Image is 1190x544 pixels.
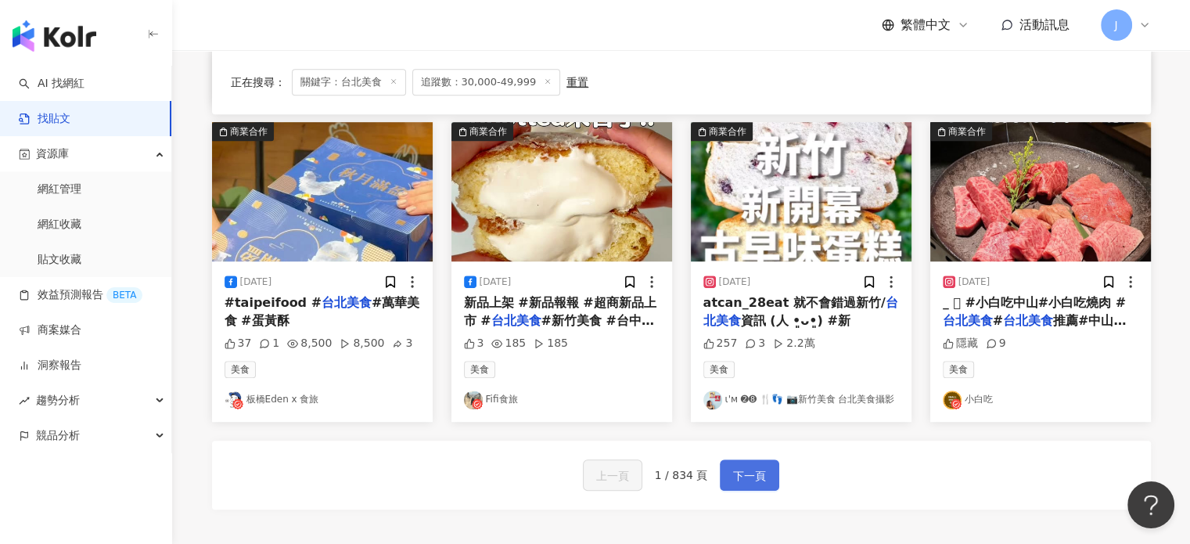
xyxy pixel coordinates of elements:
img: KOL Avatar [225,391,243,409]
a: 洞察報告 [19,358,81,373]
span: 資訊 (人 •͈ᴗ•͈) #新 [741,313,850,328]
span: #taipeifood # [225,295,322,310]
iframe: Help Scout Beacon - Open [1127,481,1174,528]
mark: 台北美食 [1003,313,1053,328]
span: #新竹美食 #台中美食 #桃園 [464,313,654,345]
button: 上一頁 [583,459,642,491]
div: 1 [259,336,279,351]
a: KOL AvatarFifi食旅 [464,391,660,409]
div: 2.2萬 [773,336,814,351]
button: 商業合作 [451,122,672,261]
div: 185 [534,336,568,351]
img: post-image [930,122,1151,261]
span: #萬華美食 #蛋黃酥 [225,295,420,327]
button: 下一頁 [720,459,779,491]
span: 美食 [703,361,735,378]
span: 趨勢分析 [36,383,80,418]
img: post-image [451,122,672,261]
img: post-image [691,122,911,261]
span: 繁體中文 [901,16,951,34]
div: 商業合作 [469,124,507,139]
div: 商業合作 [948,124,986,139]
a: 網紅收藏 [38,217,81,232]
a: 網紅管理 [38,182,81,197]
div: 9 [986,336,1006,351]
span: 正在搜尋 ： [231,76,286,88]
span: 關鍵字：台北美食 [292,69,406,95]
span: 美食 [464,361,495,378]
div: 185 [491,336,526,351]
span: # [993,313,1003,328]
a: 找貼文 [19,111,70,127]
a: searchAI 找網紅 [19,76,84,92]
div: 3 [464,336,484,351]
span: 資源庫 [36,136,69,171]
a: 效益預測報告BETA [19,287,142,303]
div: 商業合作 [709,124,746,139]
span: J [1114,16,1117,34]
a: KOL Avatar小白吃 [943,391,1138,409]
span: _ 𖤘 #小白吃中山#小白吃燒肉 # [943,295,1127,310]
div: 隱藏 [943,336,978,351]
a: KOL Avatarι'м ➋➑ 🍴👣 📷新竹美食 台北美食攝影 [703,391,899,409]
a: 商案媒合 [19,322,81,338]
img: logo [13,20,96,52]
div: 商業合作 [230,124,268,139]
div: [DATE] [719,276,751,289]
div: 257 [703,336,738,351]
span: 美食 [225,361,256,378]
div: [DATE] [240,276,272,289]
img: KOL Avatar [943,391,962,409]
div: [DATE] [480,276,512,289]
img: KOL Avatar [703,391,722,409]
span: 活動訊息 [1019,17,1070,32]
mark: 台北美食 [943,313,993,328]
mark: 台北美食 [322,295,372,310]
button: 商業合作 [212,122,433,261]
span: rise [19,395,30,406]
img: post-image [212,122,433,261]
span: 競品分析 [36,418,80,453]
div: [DATE] [958,276,990,289]
div: 8,500 [340,336,384,351]
mark: 台北美食 [491,313,541,328]
span: 1 / 834 頁 [655,469,708,481]
a: 貼文收藏 [38,252,81,268]
button: 商業合作 [930,122,1151,261]
div: 3 [745,336,765,351]
span: atcan_28eat 就不會錯過新竹/ [703,295,886,310]
span: 新品上架 #新品報報 #超商新品上市 # [464,295,656,327]
div: 3 [392,336,412,351]
mark: 台北美食 [703,295,898,327]
div: 8,500 [287,336,332,351]
div: 37 [225,336,252,351]
a: KOL Avatar板橋Eden x 食旅 [225,391,420,409]
div: 重置 [566,76,588,88]
span: 追蹤數：30,000-49,999 [412,69,561,95]
img: KOL Avatar [464,391,483,409]
span: 美食 [943,361,974,378]
button: 商業合作 [691,122,911,261]
span: 下一頁 [733,467,766,485]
